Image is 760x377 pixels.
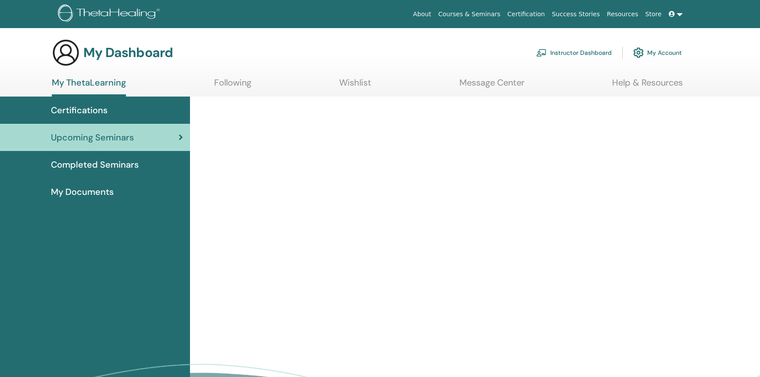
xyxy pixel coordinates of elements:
[51,158,139,171] span: Completed Seminars
[83,45,173,61] h3: My Dashboard
[642,6,665,22] a: Store
[52,77,126,97] a: My ThetaLearning
[51,131,134,144] span: Upcoming Seminars
[548,6,603,22] a: Success Stories
[612,77,683,94] a: Help & Resources
[459,77,524,94] a: Message Center
[58,4,163,24] img: logo.png
[633,43,682,62] a: My Account
[339,77,371,94] a: Wishlist
[504,6,548,22] a: Certification
[536,49,547,57] img: chalkboard-teacher.svg
[536,43,612,62] a: Instructor Dashboard
[51,104,108,117] span: Certifications
[633,45,644,60] img: cog.svg
[52,39,80,67] img: generic-user-icon.jpg
[214,77,251,94] a: Following
[51,185,114,198] span: My Documents
[409,6,434,22] a: About
[603,6,642,22] a: Resources
[435,6,504,22] a: Courses & Seminars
